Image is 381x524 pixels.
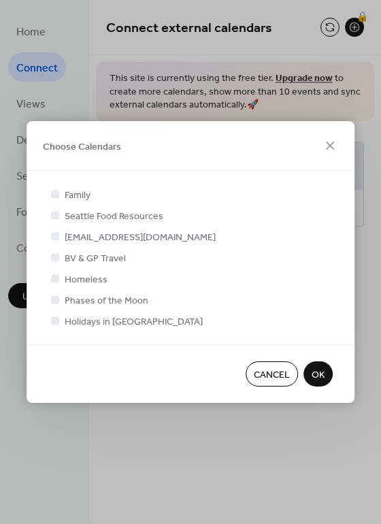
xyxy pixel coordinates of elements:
span: Homeless [65,273,107,287]
span: Holidays in [GEOGRAPHIC_DATA] [65,315,203,329]
span: OK [312,368,325,382]
span: [EMAIL_ADDRESS][DOMAIN_NAME] [65,231,216,245]
span: Cancel [254,368,290,382]
span: BV & GP Travel [65,252,126,266]
span: Choose Calendars [43,140,121,154]
span: Seattle Food Resources [65,210,163,224]
button: OK [303,361,333,387]
span: Family [65,189,90,203]
button: Cancel [246,361,298,387]
span: Phases of the Moon [65,294,148,308]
